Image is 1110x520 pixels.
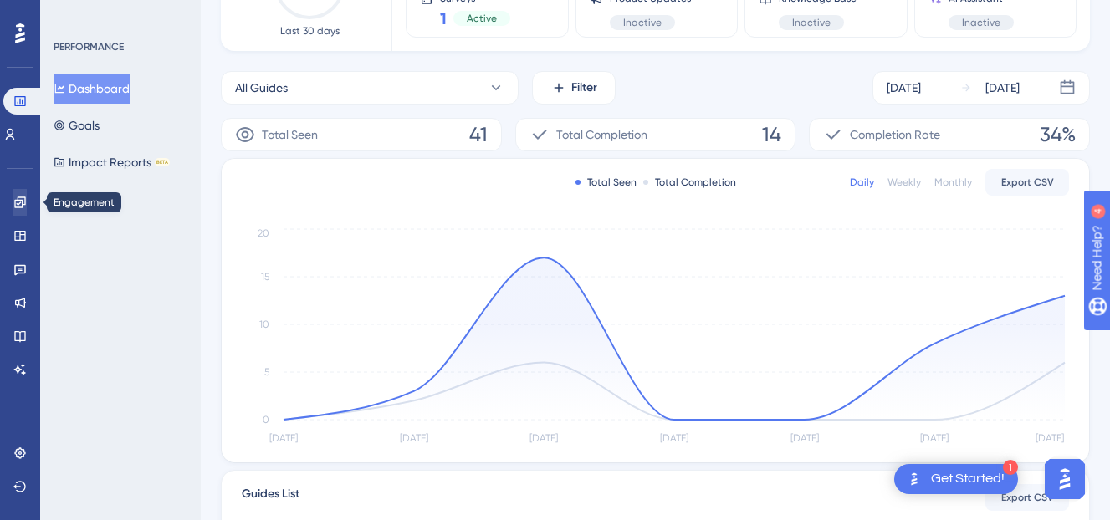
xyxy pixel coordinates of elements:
[54,40,124,54] div: PERFORMANCE
[262,125,318,145] span: Total Seen
[571,78,597,98] span: Filter
[221,71,519,105] button: All Guides
[529,432,558,444] tspan: [DATE]
[556,125,647,145] span: Total Completion
[54,74,130,104] button: Dashboard
[1001,176,1054,189] span: Export CSV
[762,121,781,148] span: 14
[269,432,298,444] tspan: [DATE]
[850,125,940,145] span: Completion Rate
[400,432,428,444] tspan: [DATE]
[532,71,616,105] button: Filter
[1040,121,1076,148] span: 34%
[155,158,170,166] div: BETA
[575,176,637,189] div: Total Seen
[1040,454,1090,504] iframe: UserGuiding AI Assistant Launcher
[887,78,921,98] div: [DATE]
[54,110,100,140] button: Goals
[985,78,1020,98] div: [DATE]
[54,147,170,177] button: Impact ReportsBETA
[904,469,924,489] img: launcher-image-alternative-text
[931,470,1005,488] div: Get Started!
[962,16,1000,29] span: Inactive
[985,484,1069,511] button: Export CSV
[1003,460,1018,475] div: 1
[985,169,1069,196] button: Export CSV
[660,432,688,444] tspan: [DATE]
[258,227,269,239] tspan: 20
[280,24,340,38] span: Last 30 days
[469,121,488,148] span: 41
[235,78,288,98] span: All Guides
[1036,432,1064,444] tspan: [DATE]
[259,319,269,330] tspan: 10
[790,432,819,444] tspan: [DATE]
[1001,491,1054,504] span: Export CSV
[39,4,105,24] span: Need Help?
[242,484,299,511] span: Guides List
[263,414,269,426] tspan: 0
[264,366,269,378] tspan: 5
[934,176,972,189] div: Monthly
[850,176,874,189] div: Daily
[920,432,949,444] tspan: [DATE]
[623,16,662,29] span: Inactive
[261,271,269,283] tspan: 15
[440,7,447,30] span: 1
[887,176,921,189] div: Weekly
[792,16,831,29] span: Inactive
[894,464,1018,494] div: Open Get Started! checklist, remaining modules: 1
[643,176,736,189] div: Total Completion
[116,8,121,22] div: 4
[467,12,497,25] span: Active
